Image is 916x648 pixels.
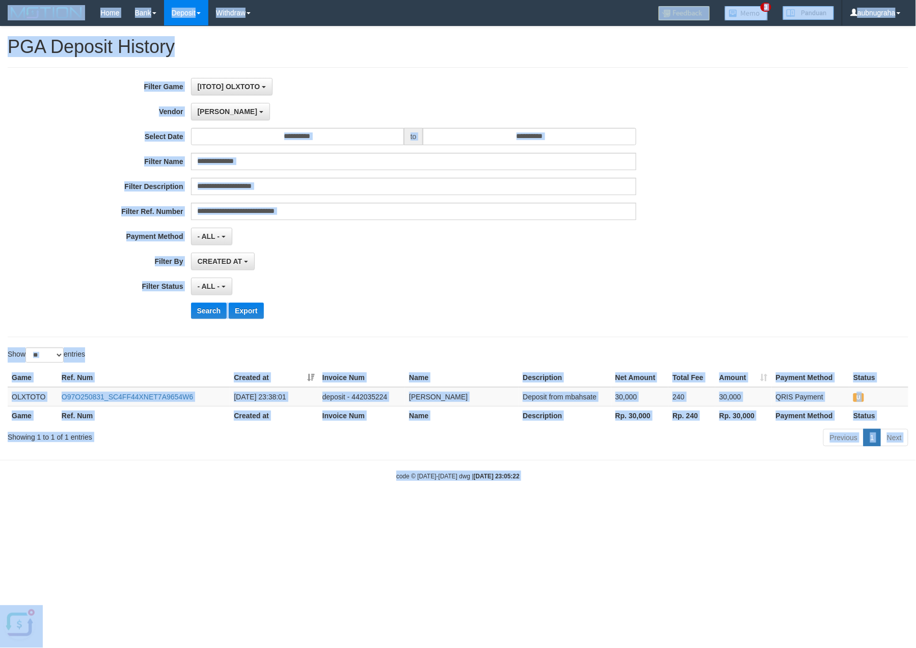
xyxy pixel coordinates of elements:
th: Created at [230,406,318,425]
button: - ALL - [191,228,232,245]
th: Payment Method [772,368,849,387]
span: [ITOTO] OLXTOTO [198,83,260,91]
td: [PERSON_NAME] [405,387,519,407]
span: [PERSON_NAME] [198,107,257,116]
td: QRIS Payment [772,387,849,407]
th: Status [849,368,908,387]
span: CREATED AT [198,257,243,265]
th: Ref. Num [58,406,230,425]
th: Invoice Num [318,406,405,425]
th: Name [405,406,519,425]
th: Description [519,368,611,387]
td: [DATE] 23:38:01 [230,387,318,407]
img: Button%20Memo.svg [725,6,768,20]
th: Ref. Num [58,368,230,387]
th: Payment Method [772,406,849,425]
span: - ALL - [198,282,220,290]
th: Game [8,368,58,387]
span: UNPAID [853,393,864,402]
span: 3 [761,3,771,12]
a: O97O250831_SC4FF44XNET7A9654W6 [62,393,193,401]
th: Amount: activate to sort column ascending [715,368,772,387]
strong: [DATE] 23:05:22 [474,473,520,480]
div: new message indicator [26,3,36,12]
button: Open LiveChat chat widget [4,4,35,35]
th: Rp. 240 [668,406,715,425]
th: Rp. 30,000 [715,406,772,425]
span: - ALL - [198,232,220,240]
span: to [404,128,423,145]
th: Description [519,406,611,425]
button: CREATED AT [191,253,255,270]
button: - ALL - [191,278,232,295]
td: 240 [668,387,715,407]
a: Previous [823,429,864,446]
img: MOTION_logo.png [8,5,85,20]
a: 1 [864,429,881,446]
button: [PERSON_NAME] [191,103,270,120]
td: 30,000 [611,387,669,407]
img: panduan.png [783,6,834,20]
th: Game [8,406,58,425]
td: Deposit from mbahsate [519,387,611,407]
label: Show entries [8,347,85,363]
th: Net Amount [611,368,669,387]
th: Created at: activate to sort column ascending [230,368,318,387]
button: [ITOTO] OLXTOTO [191,78,273,95]
th: Total Fee [668,368,715,387]
td: deposit - 442035224 [318,387,405,407]
td: OLXTOTO [8,387,58,407]
td: 30,000 [715,387,772,407]
th: Rp. 30,000 [611,406,669,425]
button: Export [229,303,263,319]
th: Invoice Num [318,368,405,387]
img: Feedback.jpg [659,6,710,20]
button: Search [191,303,227,319]
th: Name [405,368,519,387]
div: Showing 1 to 1 of 1 entries [8,428,374,442]
small: code © [DATE]-[DATE] dwg | [396,473,520,480]
th: Status [849,406,908,425]
a: Next [880,429,908,446]
h1: PGA Deposit History [8,37,908,57]
select: Showentries [25,347,64,363]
